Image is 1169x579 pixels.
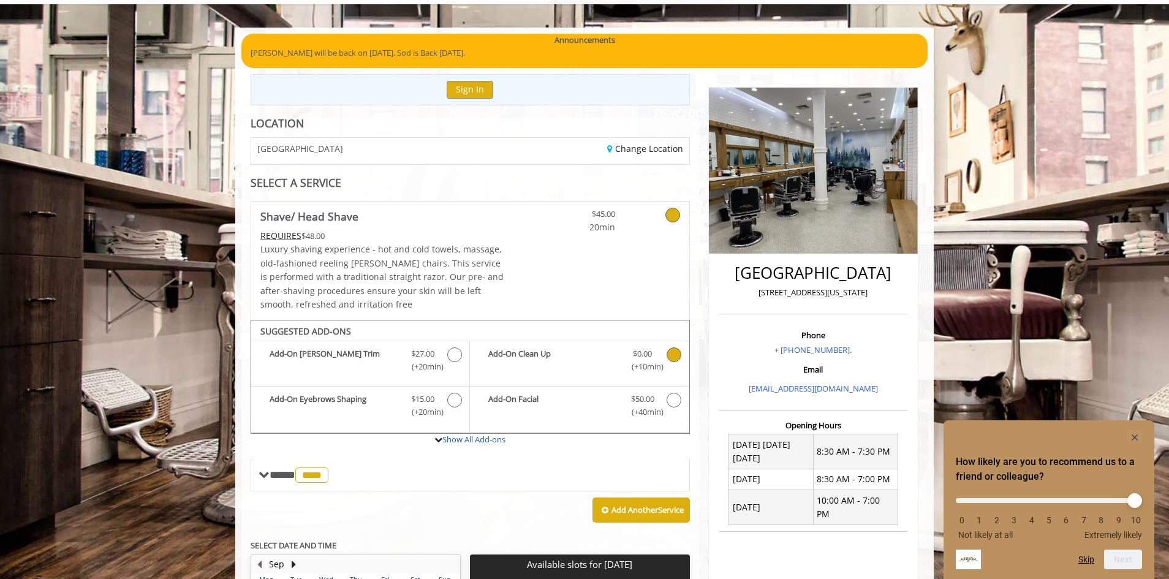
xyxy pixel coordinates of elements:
[624,406,660,418] span: (+40min )
[1008,515,1020,525] li: 3
[729,434,814,469] td: [DATE] [DATE] [DATE]
[722,331,904,339] h3: Phone
[991,515,1003,525] li: 2
[624,360,660,373] span: (+10min )
[1078,515,1090,525] li: 7
[257,144,343,153] span: [GEOGRAPHIC_DATA]
[543,202,615,234] a: $45.00
[631,393,654,406] span: $50.00
[554,34,615,47] b: Announcements
[251,47,918,59] p: [PERSON_NAME] will be back on [DATE]. Sod is Back [DATE].
[719,421,907,430] h3: Opening Hours
[447,81,493,99] button: Sign In
[260,229,507,243] div: $48.00
[1078,554,1094,564] button: Skip
[1104,550,1142,569] button: Next question
[1043,515,1055,525] li: 5
[476,347,683,376] label: Add-On Clean Up
[958,530,1013,540] span: Not likely at all
[1127,430,1142,445] button: Hide survey
[729,490,814,525] td: [DATE]
[1113,515,1125,525] li: 9
[289,558,298,571] button: Next Month
[1060,515,1072,525] li: 6
[611,504,684,515] b: Add Another Service
[405,360,441,373] span: (+20min )
[1130,515,1142,525] li: 10
[270,393,399,418] b: Add-On Eyebrows Shaping
[251,320,690,434] div: Shave/ Head Shave Add-onS
[813,469,898,490] td: 8:30 AM - 7:00 PM
[260,243,507,311] p: Luxury shaving experience - hot and cold towels, massage, old-fashioned reeling [PERSON_NAME] cha...
[270,347,399,373] b: Add-On [PERSON_NAME] Trim
[488,393,618,418] b: Add-On Facial
[973,515,985,525] li: 1
[543,221,615,234] span: 20min
[774,344,852,355] a: + [PHONE_NUMBER].
[813,434,898,469] td: 8:30 AM - 7:30 PM
[488,347,618,373] b: Add-On Clean Up
[607,143,683,154] a: Change Location
[956,430,1142,569] div: How likely are you to recommend us to a friend or colleague? Select an option from 0 to 10, with ...
[476,393,683,422] label: Add-On Facial
[813,490,898,525] td: 10:00 AM - 7:00 PM
[251,116,304,131] b: LOCATION
[260,325,351,337] b: SUGGESTED ADD-ONS
[1026,515,1038,525] li: 4
[722,286,904,299] p: [STREET_ADDRESS][US_STATE]
[411,393,434,406] span: $15.00
[956,455,1142,484] h2: How likely are you to recommend us to a friend or colleague? Select an option from 0 to 10, with ...
[956,515,968,525] li: 0
[722,264,904,282] h2: [GEOGRAPHIC_DATA]
[257,347,463,376] label: Add-On Beard Trim
[411,347,434,360] span: $27.00
[956,489,1142,540] div: How likely are you to recommend us to a friend or colleague? Select an option from 0 to 10, with ...
[269,558,284,571] button: Sep
[260,230,301,241] span: This service needs some Advance to be paid before we block your appointment
[260,208,358,225] b: Shave/ Head Shave
[592,498,690,523] button: Add AnotherService
[442,434,505,445] a: Show All Add-ons
[251,177,690,189] div: SELECT A SERVICE
[475,559,684,570] p: Available slots for [DATE]
[633,347,652,360] span: $0.00
[251,540,336,551] b: SELECT DATE AND TIME
[1084,530,1142,540] span: Extremely likely
[722,365,904,374] h3: Email
[254,558,264,571] button: Previous Month
[729,469,814,490] td: [DATE]
[405,406,441,418] span: (+20min )
[749,383,878,394] a: [EMAIL_ADDRESS][DOMAIN_NAME]
[1095,515,1107,525] li: 8
[257,393,463,422] label: Add-On Eyebrows Shaping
